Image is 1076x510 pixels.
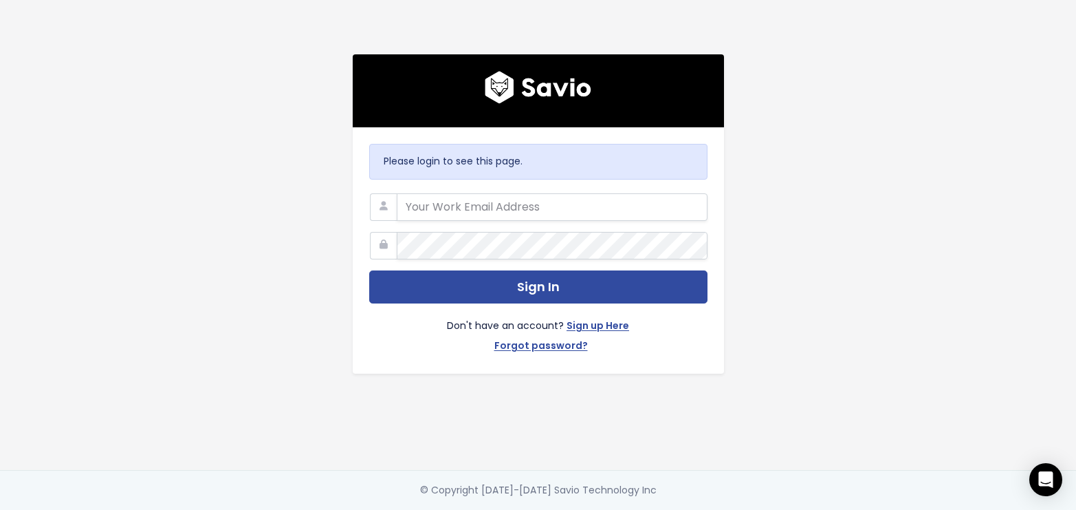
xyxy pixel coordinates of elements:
a: Forgot password? [494,337,588,357]
p: Please login to see this page. [384,153,693,170]
img: logo600x187.a314fd40982d.png [485,71,591,104]
div: Don't have an account? [369,304,707,357]
div: © Copyright [DATE]-[DATE] Savio Technology Inc [420,482,657,499]
a: Sign up Here [567,317,629,337]
div: Open Intercom Messenger [1029,463,1062,496]
input: Your Work Email Address [397,193,707,221]
button: Sign In [369,270,707,304]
